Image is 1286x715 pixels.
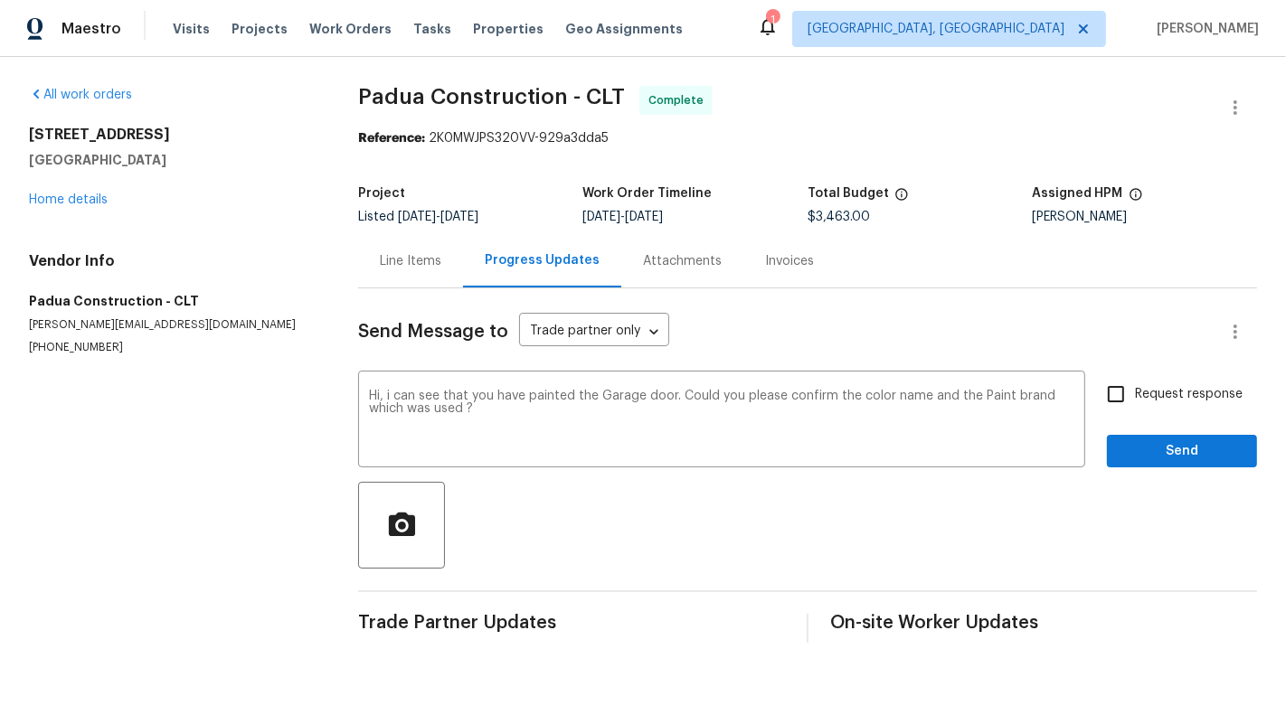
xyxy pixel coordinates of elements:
[1129,187,1143,211] span: The hpm assigned to this work order.
[485,251,600,269] div: Progress Updates
[565,20,683,38] span: Geo Assignments
[358,211,478,223] span: Listed
[583,211,664,223] span: -
[765,252,814,270] div: Invoices
[808,187,889,200] h5: Total Budget
[29,126,315,144] h2: [STREET_ADDRESS]
[358,614,785,632] span: Trade Partner Updates
[808,211,870,223] span: $3,463.00
[61,20,121,38] span: Maestro
[808,20,1064,38] span: [GEOGRAPHIC_DATA], [GEOGRAPHIC_DATA]
[766,11,779,29] div: 1
[358,323,508,341] span: Send Message to
[626,211,664,223] span: [DATE]
[29,317,315,333] p: [PERSON_NAME][EMAIL_ADDRESS][DOMAIN_NAME]
[358,86,625,108] span: Padua Construction - CLT
[232,20,288,38] span: Projects
[398,211,478,223] span: -
[398,211,436,223] span: [DATE]
[358,187,405,200] h5: Project
[1033,187,1123,200] h5: Assigned HPM
[519,317,669,347] div: Trade partner only
[583,211,621,223] span: [DATE]
[1149,20,1259,38] span: [PERSON_NAME]
[358,132,425,145] b: Reference:
[29,151,315,169] h5: [GEOGRAPHIC_DATA]
[473,20,544,38] span: Properties
[173,20,210,38] span: Visits
[29,340,315,355] p: [PHONE_NUMBER]
[29,292,315,310] h5: Padua Construction - CLT
[894,187,909,211] span: The total cost of line items that have been proposed by Opendoor. This sum includes line items th...
[29,89,132,101] a: All work orders
[1135,385,1243,404] span: Request response
[358,129,1257,147] div: 2K0MWJPS320VV-929a3dda5
[380,252,441,270] div: Line Items
[643,252,722,270] div: Attachments
[29,252,315,270] h4: Vendor Info
[440,211,478,223] span: [DATE]
[413,23,451,35] span: Tasks
[309,20,392,38] span: Work Orders
[648,91,711,109] span: Complete
[1033,211,1258,223] div: [PERSON_NAME]
[369,390,1074,453] textarea: Hi, i can see that you have painted the Garage door. Could you please confirm the color name and ...
[830,614,1257,632] span: On-site Worker Updates
[583,187,713,200] h5: Work Order Timeline
[1121,440,1243,463] span: Send
[29,193,108,206] a: Home details
[1107,435,1257,468] button: Send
